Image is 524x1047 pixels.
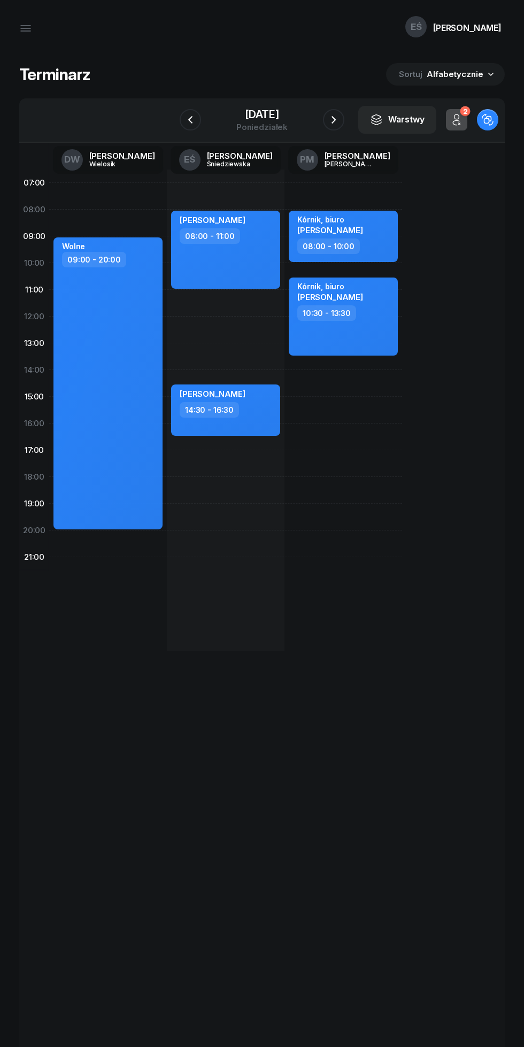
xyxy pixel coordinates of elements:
[19,437,49,464] div: 17:00
[19,330,49,357] div: 13:00
[297,215,363,224] div: Kórnik, biuro
[19,410,49,437] div: 16:00
[411,22,422,32] span: EŚ
[180,215,245,225] span: [PERSON_NAME]
[427,69,483,79] span: Alfabetycznie
[171,146,281,174] a: EŚ[PERSON_NAME]Śniedziewska
[297,305,356,321] div: 10:30 - 13:30
[236,109,288,120] div: [DATE]
[180,389,245,399] span: [PERSON_NAME]
[180,402,239,418] div: 14:30 - 16:30
[297,238,360,254] div: 08:00 - 10:00
[62,252,126,267] div: 09:00 - 20:00
[184,155,195,164] span: EŚ
[62,242,85,251] div: Wolne
[89,160,141,167] div: Wielosik
[297,282,363,291] div: Kórnik, biuro
[19,276,49,303] div: 11:00
[300,155,314,164] span: PM
[19,464,49,490] div: 18:00
[19,544,49,571] div: 21:00
[207,152,273,160] div: [PERSON_NAME]
[19,357,49,383] div: 14:00
[297,225,363,235] span: [PERSON_NAME]
[433,24,502,32] div: [PERSON_NAME]
[19,196,49,223] div: 08:00
[358,106,436,134] button: Warstwy
[64,155,80,164] span: DW
[19,170,49,196] div: 07:00
[19,303,49,330] div: 12:00
[207,160,258,167] div: Śniedziewska
[180,228,240,244] div: 08:00 - 11:00
[236,123,288,131] div: poniedziałek
[297,292,363,302] span: [PERSON_NAME]
[19,383,49,410] div: 15:00
[399,67,425,81] span: Sortuj
[53,146,164,174] a: DW[PERSON_NAME]Wielosik
[386,63,505,86] button: Sortuj Alfabetycznie
[19,250,49,276] div: 10:00
[19,65,90,84] h1: Terminarz
[446,109,467,130] button: 2
[19,223,49,250] div: 09:00
[460,106,470,117] div: 2
[89,152,155,160] div: [PERSON_NAME]
[19,490,49,517] div: 19:00
[370,113,425,127] div: Warstwy
[325,160,376,167] div: [PERSON_NAME]
[325,152,390,160] div: [PERSON_NAME]
[19,517,49,544] div: 20:00
[288,146,399,174] a: PM[PERSON_NAME][PERSON_NAME]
